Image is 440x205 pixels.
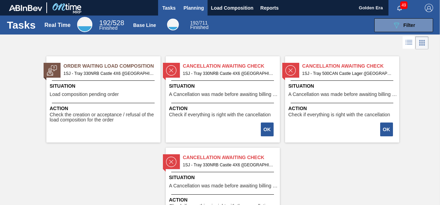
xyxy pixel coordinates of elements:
span: 1SJ - Tray 500CAN Castle Lager (Hogwarts) Order - 31972 [302,70,394,77]
span: Load Composition [211,4,254,12]
h1: Tasks [7,21,36,29]
span: A Cancellation was made before awaiting billing stage [169,92,278,97]
span: Check if everything is right with the cancellation [288,112,390,117]
div: Real Time [45,22,71,28]
span: Finished [99,25,118,31]
span: Cancellation Awaiting Check [183,154,280,161]
span: A Cancellation was made before awaiting billing stage [169,183,278,188]
img: status [166,157,176,167]
span: Cancellation Awaiting Check [302,62,399,70]
span: Situation [288,82,397,90]
div: Real Time [99,20,124,30]
button: Notifications [388,3,411,13]
span: Planning [184,4,204,12]
span: 49 [400,1,407,9]
span: 1SJ - Tray 330NRB Castle 4X6 (Hogwarts) Order - 32246 [64,70,155,77]
span: Action [288,105,397,112]
span: Situation [169,174,278,181]
button: Filter [374,18,433,32]
span: Finished [190,25,209,30]
span: 1SJ - Tray 330NRB Castle 4X6 (Hogwarts) Order - 32019 [183,161,274,169]
span: Reports [260,4,279,12]
button: OK [261,123,274,136]
img: status [47,65,57,76]
span: 192 [190,20,198,26]
span: 1SJ - Tray 330NRB Castle 4X6 (Hogwarts) Order - 31970 [183,70,274,77]
div: Real Time [77,17,92,32]
span: Filter [403,22,415,28]
div: List Vision [403,36,415,49]
span: A Cancellation was made before awaiting billing stage [288,92,397,97]
div: Base Line [190,21,209,30]
button: OK [380,123,393,136]
img: Logout [425,4,433,12]
img: status [166,65,176,76]
div: Complete task: 2255201 [262,122,274,137]
span: Check if everything is right with the cancellation [169,112,271,117]
span: Cancellation Awaiting Check [183,62,280,70]
span: Action [169,196,278,204]
span: Order Waiting Load Composition [64,62,161,70]
span: Situation [50,82,159,90]
span: / 711 [190,20,208,26]
span: Action [50,105,159,112]
div: Card Vision [415,36,429,49]
img: status [285,65,296,76]
span: Tasks [162,4,177,12]
span: Situation [169,82,278,90]
div: Base Line [167,19,179,30]
div: Base Line [133,22,156,28]
span: / 528 [99,19,124,27]
span: Check the creation or acceptance / refusal of the load composition for the order [50,112,159,123]
div: Complete task: 2255204 [381,122,394,137]
span: 192 [99,19,111,27]
img: TNhmsLtSVTkK8tSr43FrP2fwEKptu5GPRR3wAAAABJRU5ErkJggg== [9,5,42,11]
span: Action [169,105,278,112]
span: Load composition pending order [50,92,119,97]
